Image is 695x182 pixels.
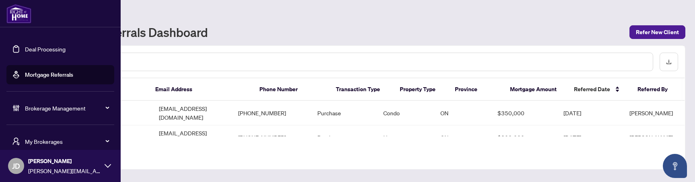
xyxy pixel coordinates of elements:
td: [EMAIL_ADDRESS][DOMAIN_NAME] [152,101,232,125]
button: Refer New Client [629,25,685,39]
td: [EMAIL_ADDRESS][DOMAIN_NAME] [152,125,232,150]
span: Refer New Client [636,26,679,39]
td: House [377,125,434,150]
td: [PERSON_NAME] [623,125,685,150]
span: [PERSON_NAME] [28,157,101,166]
td: $800,000 [491,125,557,150]
img: logo [6,4,31,23]
h1: Mortgage Referrals Dashboard [42,26,208,39]
td: ON [434,125,491,150]
button: download [660,53,678,71]
th: Property Type [393,78,448,101]
span: My Brokerages [25,137,109,146]
td: Condo [377,101,434,125]
td: $350,000 [491,101,557,125]
span: user-switch [12,137,20,145]
button: Open asap [663,154,687,178]
td: [PHONE_NUMBER] [232,101,311,125]
td: Purchase [311,125,377,150]
td: [PHONE_NUMBER] [232,125,311,150]
span: download [666,59,672,65]
span: [PERSON_NAME][EMAIL_ADDRESS][PERSON_NAME][DOMAIN_NAME] [28,166,101,175]
td: ON [434,101,491,125]
td: [PERSON_NAME] [623,101,685,125]
td: [DATE] [557,125,623,150]
td: [DATE] [557,101,623,125]
th: Phone Number [253,78,329,101]
th: Province [448,78,504,101]
th: Transaction Type [329,78,393,101]
th: Mortgage Amount [504,78,567,101]
a: Mortgage Referrals [25,71,73,78]
th: Email Address [149,78,253,101]
td: Purchase [311,101,377,125]
th: Referred Date [568,78,631,101]
th: Referred By [631,78,682,101]
span: Referred Date [574,85,610,94]
span: JD [12,160,20,172]
a: Deal Processing [25,45,66,53]
span: Brokerage Management [25,104,109,112]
